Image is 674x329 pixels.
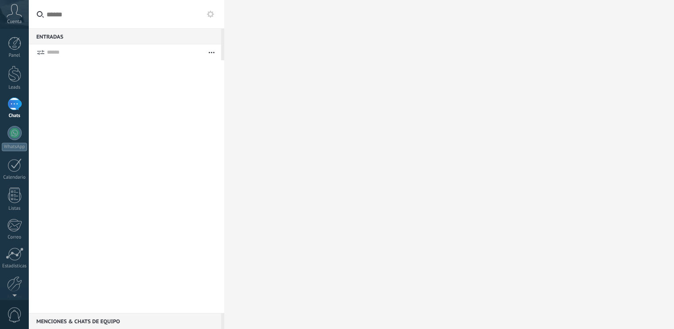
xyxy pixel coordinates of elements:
div: Estadísticas [2,263,27,269]
span: Cuenta [7,19,22,25]
div: Chats [2,113,27,119]
div: Entradas [29,28,221,44]
div: Menciones & Chats de equipo [29,313,221,329]
div: Listas [2,206,27,211]
div: WhatsApp [2,143,27,151]
div: Calendario [2,175,27,180]
div: Panel [2,53,27,59]
div: Correo [2,235,27,240]
button: Más [202,44,221,60]
div: Leads [2,85,27,90]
